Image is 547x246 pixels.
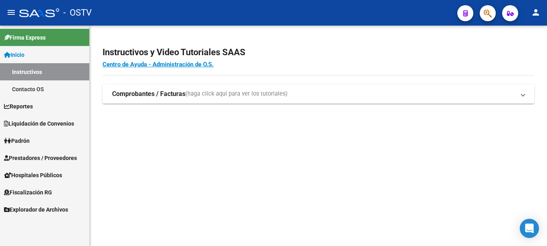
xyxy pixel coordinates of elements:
[103,61,213,68] a: Centro de Ayuda - Administración de O.S.
[4,171,62,180] span: Hospitales Públicos
[4,205,68,214] span: Explorador de Archivos
[63,4,92,22] span: - OSTV
[4,33,46,42] span: Firma Express
[6,8,16,17] mat-icon: menu
[4,119,74,128] span: Liquidación de Convenios
[4,136,30,145] span: Padrón
[112,90,185,98] strong: Comprobantes / Facturas
[531,8,541,17] mat-icon: person
[185,90,288,98] span: (haga click aquí para ver los tutoriales)
[103,45,534,60] h2: Instructivos y Video Tutoriales SAAS
[520,219,539,238] div: Open Intercom Messenger
[103,84,534,104] mat-expansion-panel-header: Comprobantes / Facturas(haga click aquí para ver los tutoriales)
[4,50,24,59] span: Inicio
[4,188,52,197] span: Fiscalización RG
[4,154,77,162] span: Prestadores / Proveedores
[4,102,33,111] span: Reportes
